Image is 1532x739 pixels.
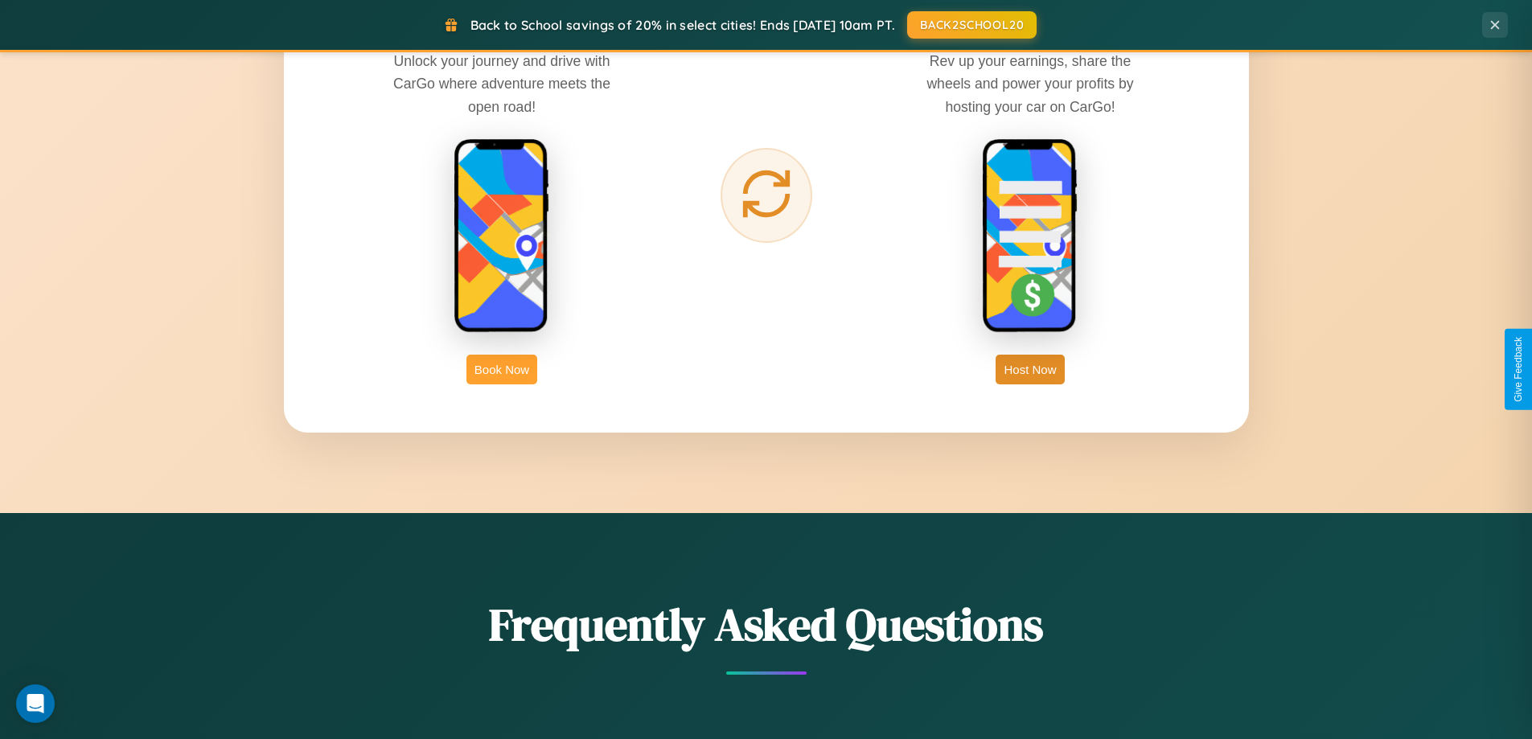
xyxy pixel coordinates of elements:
img: rent phone [454,138,550,335]
button: Book Now [466,355,537,384]
h2: Frequently Asked Questions [284,593,1249,655]
p: Rev up your earnings, share the wheels and power your profits by hosting your car on CarGo! [910,50,1151,117]
button: Host Now [996,355,1064,384]
div: Give Feedback [1513,337,1524,402]
p: Unlock your journey and drive with CarGo where adventure meets the open road! [381,50,622,117]
div: Open Intercom Messenger [16,684,55,723]
img: host phone [982,138,1078,335]
span: Back to School savings of 20% in select cities! Ends [DATE] 10am PT. [470,17,895,33]
button: BACK2SCHOOL20 [907,11,1037,39]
